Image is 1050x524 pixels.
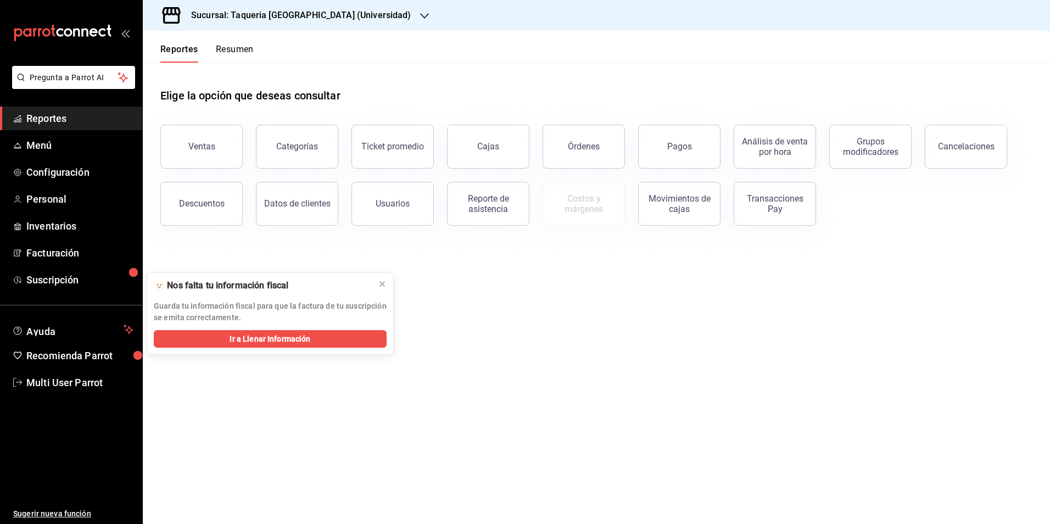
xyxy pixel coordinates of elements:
button: Ir a Llenar Información [154,330,387,348]
button: Resumen [216,44,254,63]
button: Análisis de venta por hora [734,125,816,169]
div: Transacciones Pay [741,193,809,214]
button: Ventas [160,125,243,169]
div: Reporte de asistencia [454,193,522,214]
a: Cajas [447,125,529,169]
div: Categorías [276,141,318,152]
div: Cajas [477,140,500,153]
button: Pagos [638,125,721,169]
h3: Sucursal: Taqueria [GEOGRAPHIC_DATA] (Universidad) [182,9,411,22]
span: Ir a Llenar Información [230,333,310,345]
div: Cancelaciones [938,141,995,152]
div: Movimientos de cajas [645,193,713,214]
button: Grupos modificadores [829,125,912,169]
button: Transacciones Pay [734,182,816,226]
span: Sugerir nueva función [13,508,133,520]
button: Órdenes [543,125,625,169]
a: Pregunta a Parrot AI [8,80,135,91]
span: Configuración [26,165,133,180]
button: Categorías [256,125,338,169]
div: Ticket promedio [361,141,424,152]
h1: Elige la opción que deseas consultar [160,87,340,104]
div: Grupos modificadores [836,136,904,157]
div: Descuentos [179,198,225,209]
span: Personal [26,192,133,207]
button: Ticket promedio [351,125,434,169]
button: Descuentos [160,182,243,226]
button: Movimientos de cajas [638,182,721,226]
span: Pregunta a Parrot AI [30,72,118,83]
span: Reportes [26,111,133,126]
div: 🫥 Nos falta tu información fiscal [154,280,369,292]
p: Guarda tu información fiscal para que la factura de tu suscripción se emita correctamente. [154,300,387,324]
div: Órdenes [568,141,600,152]
div: navigation tabs [160,44,254,63]
span: Inventarios [26,219,133,233]
button: Pregunta a Parrot AI [12,66,135,89]
div: Datos de clientes [264,198,331,209]
div: Análisis de venta por hora [741,136,809,157]
span: Menú [26,138,133,153]
button: open_drawer_menu [121,29,130,37]
span: Recomienda Parrot [26,348,133,363]
span: Suscripción [26,272,133,287]
span: Ayuda [26,323,119,336]
button: Cancelaciones [925,125,1007,169]
div: Pagos [667,141,692,152]
button: Datos de clientes [256,182,338,226]
span: Facturación [26,246,133,260]
div: Usuarios [376,198,410,209]
span: Multi User Parrot [26,375,133,390]
button: Reportes [160,44,198,63]
button: Contrata inventarios para ver este reporte [543,182,625,226]
div: Costos y márgenes [550,193,618,214]
button: Usuarios [351,182,434,226]
button: Reporte de asistencia [447,182,529,226]
div: Ventas [188,141,215,152]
